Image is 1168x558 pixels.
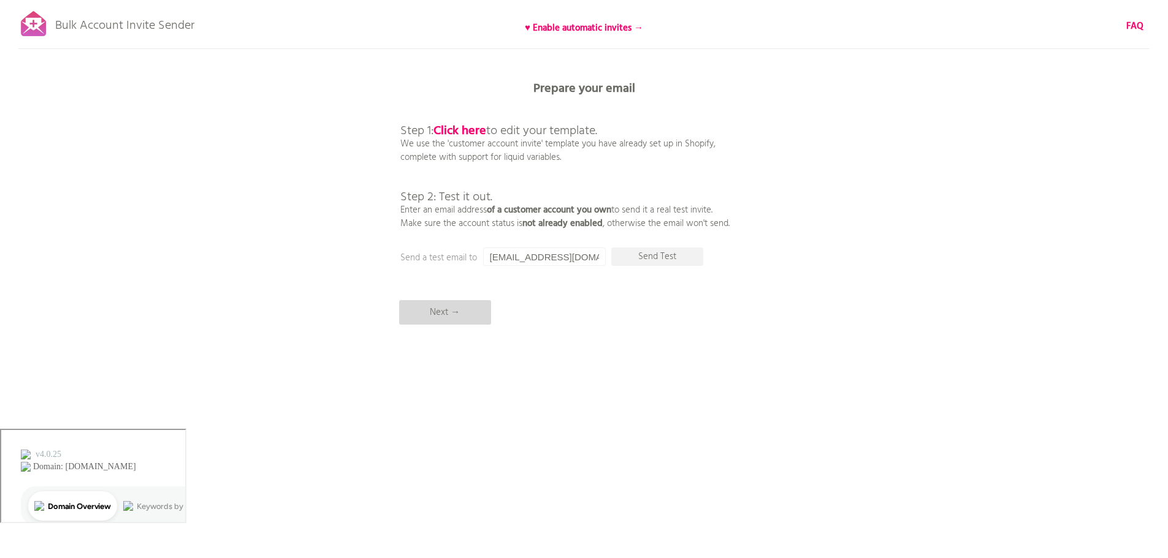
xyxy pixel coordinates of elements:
div: Domain Overview [47,72,110,80]
b: of a customer account you own [487,203,611,217]
img: tab_domain_overview_orange.svg [33,71,43,81]
div: Domain: [DOMAIN_NAME] [32,32,135,42]
div: v 4.0.25 [34,20,60,29]
b: not already enabled [522,216,603,231]
p: Send a test email to [400,251,646,265]
p: Send Test [611,247,703,266]
b: ♥ Enable automatic invites → [525,21,643,36]
p: Bulk Account Invite Sender [55,7,194,38]
img: website_grey.svg [20,32,29,42]
a: FAQ [1126,20,1143,33]
b: FAQ [1126,19,1143,34]
img: tab_keywords_by_traffic_grey.svg [122,71,132,81]
b: Prepare your email [533,79,635,99]
span: Step 2: Test it out. [400,187,492,207]
span: Step 1: to edit your template. [400,121,597,141]
div: Keywords by Traffic [136,72,207,80]
img: logo_orange.svg [20,20,29,29]
a: Click here [433,121,486,141]
p: We use the 'customer account invite' template you have already set up in Shopify, complete with s... [400,98,730,230]
p: Next → [399,300,491,325]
